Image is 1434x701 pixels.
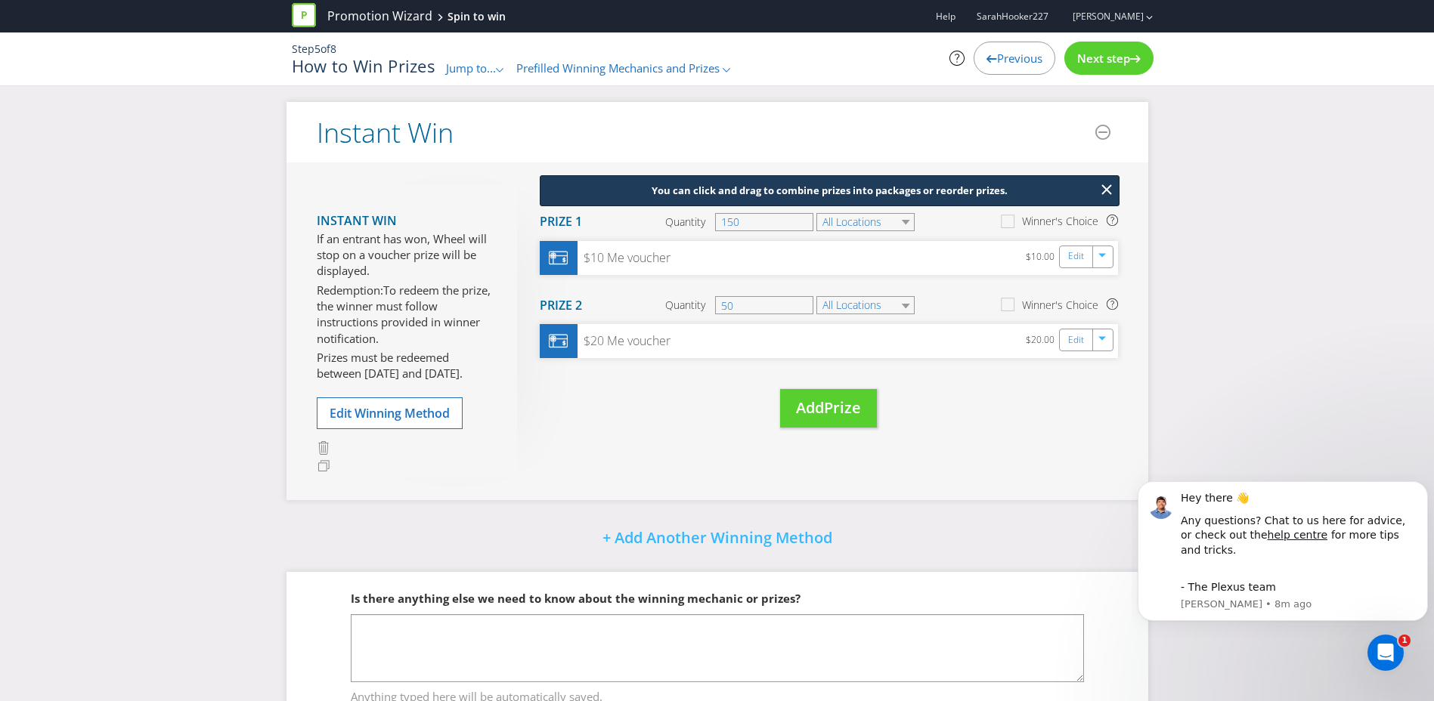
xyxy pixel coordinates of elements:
[1068,332,1084,349] a: Edit
[1026,249,1059,267] div: $10.00
[292,57,435,75] h1: How to Win Prizes
[997,51,1042,66] span: Previous
[780,389,877,428] button: AddPrize
[1367,635,1404,671] iframe: Intercom live chat
[317,215,494,228] h4: Instant Win
[1026,332,1059,350] div: $20.00
[330,42,336,56] span: 8
[977,10,1048,23] span: SarahHooker227
[317,283,491,346] span: To redeem the prize, the winner must follow instructions provided in winner notification.
[602,527,832,548] span: + Add Another Winning Method
[516,60,720,76] span: Prefilled Winning Mechanics and Prizes
[665,298,705,313] span: Quantity
[317,231,494,279] p: If an entrant has won, Wheel will stop on a voucher prize will be displayed.
[936,10,955,23] a: Help
[448,9,506,24] div: Spin to win
[578,332,671,350] div: $20 Me voucher
[540,299,582,313] h4: Prize 2
[540,215,582,229] h4: Prize 1
[652,184,1008,197] span: You can click and drag to combine prizes into packages or reorder prizes.
[446,60,496,76] span: Jump to...
[327,8,432,25] a: Promotion Wizard
[578,249,671,267] div: $10 Me voucher
[564,523,871,555] button: + Add Another Winning Method
[796,397,824,418] span: Add
[1022,214,1098,229] div: Winner's Choice
[1132,474,1434,660] iframe: Intercom notifications message
[292,42,314,56] span: Step
[321,42,330,56] span: of
[1068,248,1084,265] a: Edit
[824,397,861,418] span: Prize
[317,283,383,298] span: Redemption:
[317,397,463,429] button: Edit Winning Method
[317,118,454,148] h2: Instant Win
[1398,635,1411,647] span: 1
[1077,51,1130,66] span: Next step
[351,591,801,606] span: Is there anything else we need to know about the winning mechanic or prizes?
[1022,298,1098,313] div: Winner's Choice
[1058,10,1144,23] a: [PERSON_NAME]
[314,42,321,56] span: 5
[665,215,705,230] span: Quantity
[317,350,494,382] p: Prizes must be redeemed between [DATE] and [DATE].
[330,405,450,422] span: Edit Winning Method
